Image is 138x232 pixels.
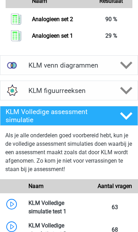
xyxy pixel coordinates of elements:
[5,55,133,75] a: venn diagrammen KLM venn diagrammen
[28,61,110,69] h4: KLM venn diagrammen
[6,108,110,124] h4: KLM Volledige assessment simulatie
[92,182,138,190] div: Aantal vragen
[32,32,73,39] a: Analogieen set 1
[3,82,20,99] img: figuurreeksen
[23,182,92,190] div: Naam
[5,81,133,100] a: figuurreeksen KLM figuurreeksen
[32,16,73,23] a: Analogieen set 2
[5,106,133,126] a: KLM Volledige assessment simulatie
[28,87,110,95] h4: KLM figuurreeksen
[5,131,133,176] div: Als je alle onderdelen goed voorbereid hebt, kun je de volledige assessment simulaties doen waarb...
[23,199,92,216] div: KLM Volledige simulatie test 1
[3,57,20,74] img: venn diagrammen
